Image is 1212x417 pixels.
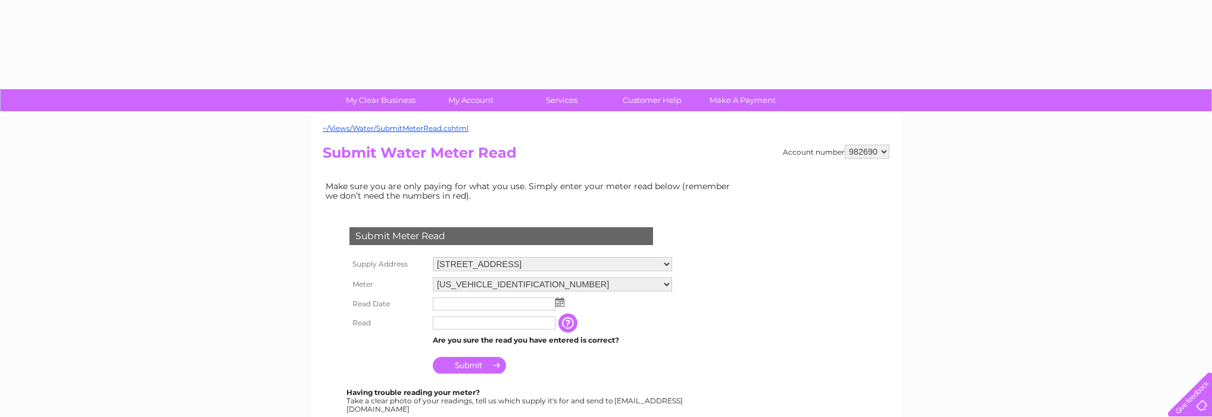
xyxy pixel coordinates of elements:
[422,89,520,111] a: My Account
[346,274,430,294] th: Meter
[783,145,889,159] div: Account number
[323,178,739,203] td: Make sure you are only paying for what you use. Simply enter your meter read below (remember we d...
[349,227,653,245] div: Submit Meter Read
[346,388,685,413] div: Take a clear photo of your readings, tell us which supply it's for and send to [EMAIL_ADDRESS][DO...
[513,89,611,111] a: Services
[430,333,675,348] td: Are you sure the read you have entered is correct?
[558,313,580,333] input: Information
[694,89,792,111] a: Make A Payment
[603,89,701,111] a: Customer Help
[323,124,468,133] a: ~/Views/Water/SubmitMeterRead.cshtml
[555,297,564,307] img: ...
[346,313,430,333] th: Read
[323,145,889,167] h2: Submit Water Meter Read
[332,89,430,111] a: My Clear Business
[346,388,480,397] b: Having trouble reading your meter?
[346,294,430,313] th: Read Date
[433,357,506,374] input: Submit
[346,254,430,274] th: Supply Address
